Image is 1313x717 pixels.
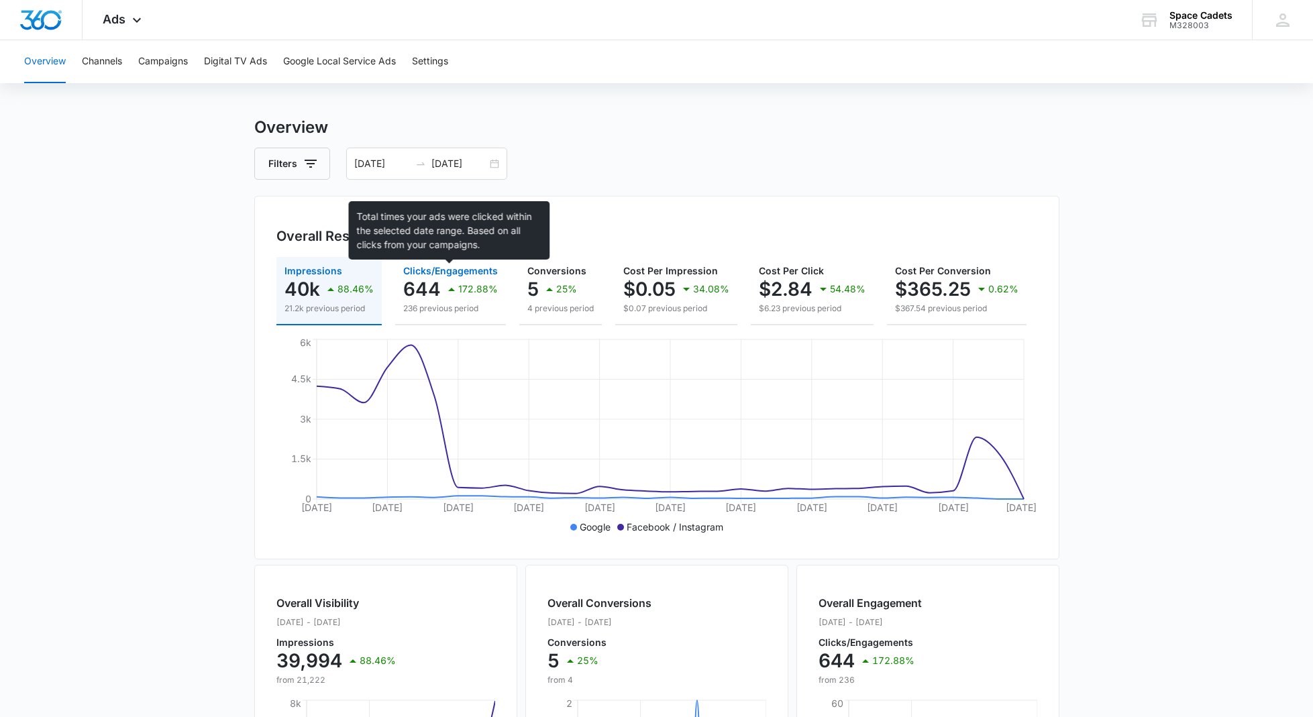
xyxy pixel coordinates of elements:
[276,595,396,611] h2: Overall Visibility
[349,201,550,260] div: Total times your ads were clicked within the selected date range. Based on all clicks from your c...
[276,226,373,246] h3: Overall Results
[403,265,498,276] span: Clicks/Engagements
[527,265,586,276] span: Conversions
[283,40,396,83] button: Google Local Service Ads
[276,674,396,686] p: from 21,222
[627,520,723,534] p: Facebook / Instagram
[623,302,729,315] p: $0.07 previous period
[138,40,188,83] button: Campaigns
[1169,21,1232,30] div: account id
[403,278,441,300] p: 644
[360,656,396,665] p: 88.46%
[1005,502,1036,513] tspan: [DATE]
[337,284,374,294] p: 88.46%
[415,158,426,169] span: to
[291,373,311,384] tspan: 4.5k
[301,502,332,513] tspan: [DATE]
[254,148,330,180] button: Filters
[759,265,824,276] span: Cost Per Click
[819,638,922,647] p: Clicks/Engagements
[284,302,374,315] p: 21.2k previous period
[819,674,922,686] p: from 236
[291,453,311,464] tspan: 1.5k
[547,595,651,611] h2: Overall Conversions
[623,265,718,276] span: Cost Per Impression
[556,284,577,294] p: 25%
[831,698,843,709] tspan: 60
[547,650,560,671] p: 5
[937,502,968,513] tspan: [DATE]
[867,502,898,513] tspan: [DATE]
[276,638,396,647] p: Impressions
[442,502,473,513] tspan: [DATE]
[412,40,448,83] button: Settings
[103,12,125,26] span: Ads
[725,502,756,513] tspan: [DATE]
[895,302,1018,315] p: $367.54 previous period
[580,520,611,534] p: Google
[24,40,66,83] button: Overview
[527,302,594,315] p: 4 previous period
[276,616,396,628] p: [DATE] - [DATE]
[403,302,498,315] p: 236 previous period
[305,493,311,504] tspan: 0
[623,278,676,300] p: $0.05
[566,698,572,709] tspan: 2
[1169,10,1232,21] div: account name
[988,284,1018,294] p: 0.62%
[584,502,615,513] tspan: [DATE]
[300,413,311,425] tspan: 3k
[872,656,914,665] p: 172.88%
[527,278,539,300] p: 5
[655,502,686,513] tspan: [DATE]
[458,284,498,294] p: 172.88%
[354,156,410,171] input: Start date
[300,337,311,348] tspan: 6k
[372,502,403,513] tspan: [DATE]
[830,284,865,294] p: 54.48%
[796,502,827,513] tspan: [DATE]
[284,265,342,276] span: Impressions
[895,278,971,300] p: $365.25
[415,158,426,169] span: swap-right
[254,115,1059,140] h3: Overview
[547,616,651,628] p: [DATE] - [DATE]
[819,616,922,628] p: [DATE] - [DATE]
[547,674,651,686] p: from 4
[895,265,991,276] span: Cost Per Conversion
[290,698,301,709] tspan: 8k
[819,650,855,671] p: 644
[276,650,342,671] p: 39,994
[759,278,812,300] p: $2.84
[547,638,651,647] p: Conversions
[431,156,487,171] input: End date
[759,302,865,315] p: $6.23 previous period
[819,595,922,611] h2: Overall Engagement
[513,502,544,513] tspan: [DATE]
[204,40,267,83] button: Digital TV Ads
[82,40,122,83] button: Channels
[284,278,320,300] p: 40k
[577,656,598,665] p: 25%
[693,284,729,294] p: 34.08%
